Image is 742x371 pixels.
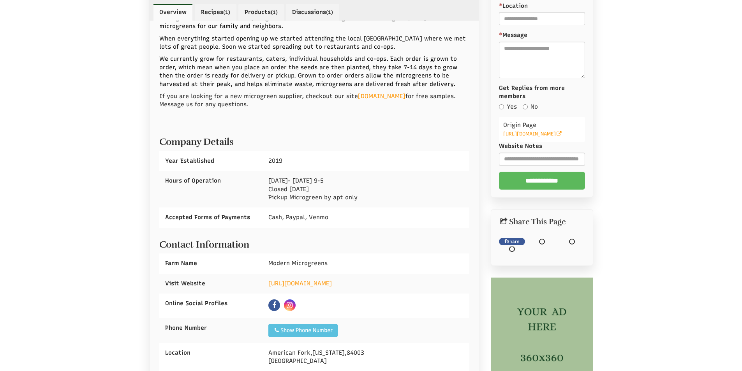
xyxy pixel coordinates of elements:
[159,294,263,313] div: Online Social Profiles
[499,84,585,101] label: Get Replies from more members
[268,349,310,356] span: American Fork
[153,4,193,20] a: Overview
[523,104,528,109] input: No
[159,55,457,87] span: We currently grow for restaurants, caters, individual households and co-ops. Each order is grown ...
[223,9,230,15] small: (1)
[238,4,284,20] a: Products
[273,327,333,334] div: Show Phone Number
[159,318,263,338] div: Phone Number
[159,253,263,273] div: Farm Name
[159,171,263,191] div: Hours of Operation
[268,260,328,267] span: Modern Microgreens
[499,238,525,246] a: Share
[499,104,504,109] input: Yes
[312,349,345,356] span: [US_STATE]
[499,142,585,150] label: Website Notes
[268,299,280,311] a: Facebook Click
[268,280,332,287] a: [URL][DOMAIN_NAME]
[271,9,278,15] small: (1)
[523,103,538,111] label: No
[358,93,405,100] a: [DOMAIN_NAME]
[268,177,358,201] span: [DATE]- [DATE] 9-5 Closed [DATE] Pickup Microgreen by apt only
[326,9,333,15] small: (1)
[268,214,328,221] span: Cash, Paypal, Venmo
[159,133,469,147] h2: Company Details
[499,2,528,10] label: Location
[159,274,263,294] div: Visit Website
[159,92,469,109] p: If you are looking for a new microgreen supplier, checkout our site for free samples. Message us ...
[284,299,296,311] a: Instagram Click
[499,103,517,111] label: Yes
[159,343,263,363] div: Location
[159,35,466,50] span: When everything started opening up we started attending the local [GEOGRAPHIC_DATA] where we met ...
[499,31,585,39] label: Message
[499,218,585,226] h2: Share This Page
[503,121,581,129] span: Origin Page
[159,207,263,227] div: Accepted Forms of Payments
[159,151,263,171] div: Year Established
[347,349,364,356] span: 84003
[286,4,339,20] a: Discussions
[159,236,469,250] h2: Contact Information
[503,131,562,137] a: [URL][DOMAIN_NAME]
[195,4,236,20] a: Recipes
[268,157,282,164] span: 2019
